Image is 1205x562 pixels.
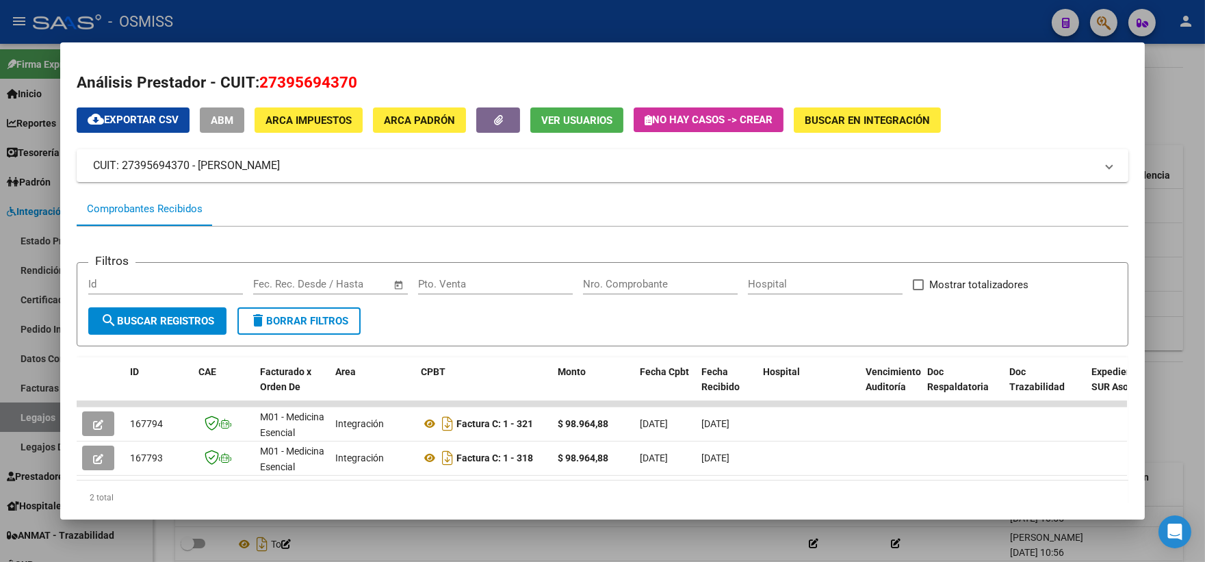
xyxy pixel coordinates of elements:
div: Open Intercom Messenger [1158,515,1191,548]
span: Buscar en Integración [805,114,930,127]
strong: $ 98.964,88 [558,452,608,463]
div: Comprobantes Recibidos [87,201,203,217]
button: Borrar Filtros [237,307,361,335]
span: ID [130,366,139,377]
button: Buscar Registros [88,307,226,335]
datatable-header-cell: Fecha Recibido [696,357,757,418]
mat-icon: search [101,312,117,329]
span: M01 - Medicina Esencial [260,411,324,438]
span: Hospital [763,366,800,377]
span: Integración [335,418,384,429]
span: 167794 [130,418,163,429]
span: CPBT [421,366,445,377]
span: No hay casos -> Crear [645,114,773,126]
mat-icon: delete [250,312,266,329]
span: Vencimiento Auditoría [866,366,921,393]
datatable-header-cell: Area [330,357,415,418]
i: Descargar documento [439,447,456,469]
input: Fecha fin [321,278,387,290]
span: Fecha Recibido [701,366,740,393]
button: Open calendar [391,277,407,293]
button: Exportar CSV [77,107,190,133]
span: Buscar Registros [101,315,214,327]
span: Facturado x Orden De [260,366,311,393]
button: No hay casos -> Crear [634,107,783,132]
datatable-header-cell: CAE [193,357,255,418]
strong: Factura C: 1 - 318 [456,452,533,463]
span: Integración [335,452,384,463]
span: Expediente SUR Asociado [1091,366,1152,393]
datatable-header-cell: Doc Respaldatoria [922,357,1004,418]
datatable-header-cell: Vencimiento Auditoría [860,357,922,418]
datatable-header-cell: ID [125,357,193,418]
span: [DATE] [701,452,729,463]
datatable-header-cell: Expediente SUR Asociado [1086,357,1161,418]
mat-icon: cloud_download [88,111,104,127]
span: [DATE] [640,452,668,463]
datatable-header-cell: Hospital [757,357,860,418]
span: 27395694370 [259,73,357,91]
h3: Filtros [88,252,135,270]
div: 2 total [77,481,1128,515]
h2: Análisis Prestador - CUIT: [77,71,1128,94]
datatable-header-cell: Facturado x Orden De [255,357,330,418]
span: M01 - Medicina Esencial [260,446,324,472]
button: ARCA Impuestos [255,107,363,133]
button: ABM [200,107,244,133]
button: Buscar en Integración [794,107,941,133]
span: Area [335,366,356,377]
span: 167793 [130,452,163,463]
span: ABM [211,114,233,127]
span: Mostrar totalizadores [929,277,1028,293]
input: Fecha inicio [253,278,309,290]
button: Ver Usuarios [530,107,623,133]
strong: $ 98.964,88 [558,418,608,429]
span: Monto [558,366,586,377]
mat-panel-title: CUIT: 27395694370 - [PERSON_NAME] [93,157,1096,174]
button: ARCA Padrón [373,107,466,133]
datatable-header-cell: CPBT [415,357,552,418]
datatable-header-cell: Monto [552,357,634,418]
mat-expansion-panel-header: CUIT: 27395694370 - [PERSON_NAME] [77,149,1128,182]
span: Doc Trazabilidad [1009,366,1065,393]
datatable-header-cell: Doc Trazabilidad [1004,357,1086,418]
span: [DATE] [701,418,729,429]
strong: Factura C: 1 - 321 [456,418,533,429]
span: Ver Usuarios [541,114,612,127]
span: Exportar CSV [88,114,179,126]
span: Borrar Filtros [250,315,348,327]
span: [DATE] [640,418,668,429]
span: Fecha Cpbt [640,366,689,377]
span: CAE [198,366,216,377]
span: ARCA Impuestos [265,114,352,127]
span: Doc Respaldatoria [927,366,989,393]
datatable-header-cell: Fecha Cpbt [634,357,696,418]
i: Descargar documento [439,413,456,435]
span: ARCA Padrón [384,114,455,127]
